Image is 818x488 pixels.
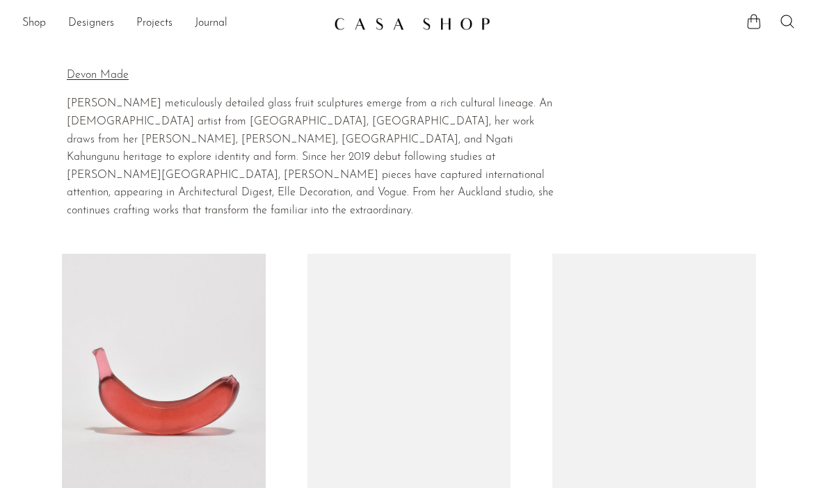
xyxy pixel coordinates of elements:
[22,12,323,35] ul: NEW HEADER MENU
[67,67,558,85] p: Devon Made
[68,15,114,33] a: Designers
[22,12,323,35] nav: Desktop navigation
[67,95,558,220] p: [PERSON_NAME] meticulously detailed glass fruit sculptures emerge from a rich cultural lineage. A...
[195,15,227,33] a: Journal
[136,15,173,33] a: Projects
[22,15,46,33] a: Shop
